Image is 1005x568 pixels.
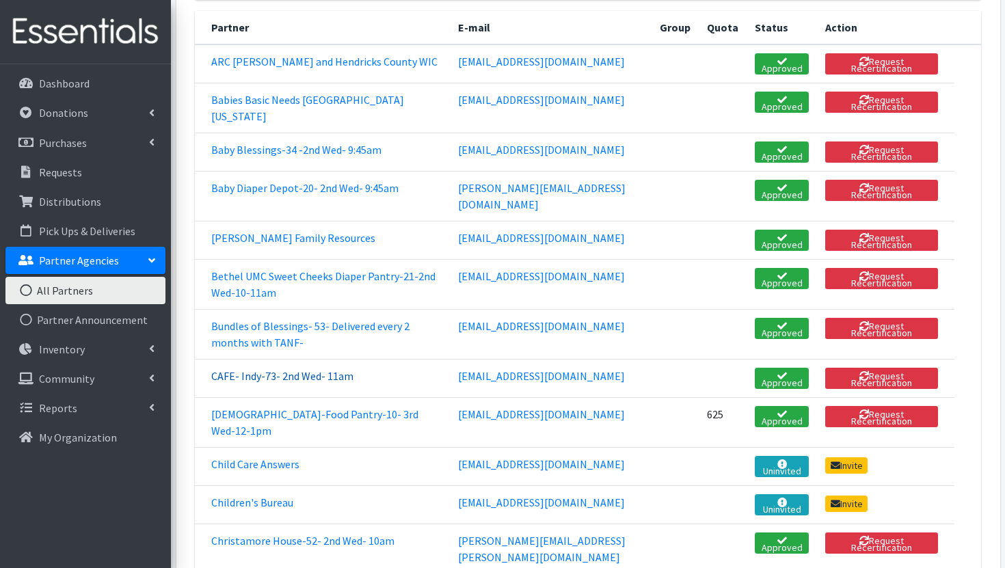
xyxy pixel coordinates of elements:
a: Approved [755,368,809,389]
a: Bethel UMC Sweet Cheeks Diaper Pantry-21-2nd Wed-10-11am [211,269,435,299]
a: [EMAIL_ADDRESS][DOMAIN_NAME] [458,369,625,383]
a: Partner Agencies [5,247,165,274]
a: Partner Announcement [5,306,165,334]
a: [EMAIL_ADDRESS][DOMAIN_NAME] [458,93,625,107]
button: Request Recertification [825,268,938,289]
a: Requests [5,159,165,186]
p: Partner Agencies [39,254,119,267]
a: Community [5,365,165,392]
p: Dashboard [39,77,90,90]
button: Request Recertification [825,406,938,427]
a: Dashboard [5,70,165,97]
th: Partner [195,11,450,44]
th: Group [652,11,699,44]
button: Request Recertification [825,532,938,554]
a: [DEMOGRAPHIC_DATA]-Food Pantry-10- 3rd Wed-12-1pm [211,407,418,437]
a: Approved [755,318,809,339]
p: Pick Ups & Deliveries [39,224,135,238]
a: Distributions [5,188,165,215]
td: 625 [699,397,747,447]
a: Approved [755,268,809,289]
p: Requests [39,165,82,179]
a: Approved [755,406,809,427]
a: Child Care Answers [211,457,299,471]
a: Pick Ups & Deliveries [5,217,165,245]
a: ARC [PERSON_NAME] and Hendricks County WIC [211,55,438,68]
a: Approved [755,230,809,251]
p: Community [39,372,94,386]
a: [PERSON_NAME] Family Resources [211,231,375,245]
a: Uninvited [755,456,809,477]
a: Bundles of Blessings- 53- Delivered every 2 months with TANF- [211,319,410,349]
p: Purchases [39,136,87,150]
th: E-mail [450,11,652,44]
button: Request Recertification [825,230,938,251]
a: [EMAIL_ADDRESS][DOMAIN_NAME] [458,231,625,245]
a: [EMAIL_ADDRESS][DOMAIN_NAME] [458,496,625,509]
p: Distributions [39,195,101,208]
a: Approved [755,53,809,75]
a: Invite [825,457,868,474]
a: My Organization [5,424,165,451]
a: [EMAIL_ADDRESS][DOMAIN_NAME] [458,143,625,157]
p: Inventory [39,342,85,356]
img: HumanEssentials [5,9,165,55]
a: [PERSON_NAME][EMAIL_ADDRESS][DOMAIN_NAME] [458,181,626,211]
button: Request Recertification [825,53,938,75]
a: Inventory [5,336,165,363]
a: Reports [5,394,165,422]
a: [EMAIL_ADDRESS][DOMAIN_NAME] [458,55,625,68]
a: [EMAIL_ADDRESS][DOMAIN_NAME] [458,269,625,283]
p: Reports [39,401,77,415]
a: [EMAIL_ADDRESS][DOMAIN_NAME] [458,407,625,421]
p: My Organization [39,431,117,444]
a: Uninvited [755,494,809,515]
a: [EMAIL_ADDRESS][DOMAIN_NAME] [458,319,625,333]
a: CAFE- Indy-73- 2nd Wed- 11am [211,369,353,383]
a: Approved [755,180,809,201]
a: Baby Diaper Depot-20- 2nd Wed- 9:45am [211,181,399,195]
a: Purchases [5,129,165,157]
a: Babies Basic Needs [GEOGRAPHIC_DATA][US_STATE] [211,93,404,123]
button: Request Recertification [825,180,938,201]
a: [EMAIL_ADDRESS][DOMAIN_NAME] [458,457,625,471]
th: Status [747,11,817,44]
a: Christamore House-52- 2nd Wed- 10am [211,534,394,547]
a: Donations [5,99,165,126]
button: Request Recertification [825,368,938,389]
th: Action [817,11,954,44]
button: Request Recertification [825,141,938,163]
a: All Partners [5,277,165,304]
button: Request Recertification [825,318,938,339]
a: Approved [755,92,809,113]
a: Baby Blessings-34 -2nd Wed- 9:45am [211,143,381,157]
a: Children's Bureau [211,496,293,509]
a: Approved [755,532,809,554]
a: Invite [825,496,868,512]
button: Request Recertification [825,92,938,113]
th: Quota [699,11,747,44]
a: Approved [755,141,809,163]
p: Donations [39,106,88,120]
a: [PERSON_NAME][EMAIL_ADDRESS][PERSON_NAME][DOMAIN_NAME] [458,534,626,564]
